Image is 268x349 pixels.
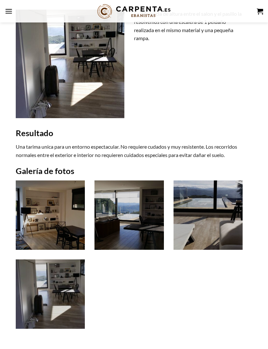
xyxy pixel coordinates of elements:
[95,3,173,20] img: Carpenta.es
[134,10,243,42] p: La diferencia de altura entre el salon y el pasillo la resolvemos con una escalera de 1 peldaño r...
[5,3,13,19] a: Menú
[16,144,237,158] span: Una tarima unica para un entorno espectacular. No requiere cudados y muy resistente. Los recorrid...
[16,166,243,176] h2: Galería de fotos
[16,128,243,138] h2: Resultado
